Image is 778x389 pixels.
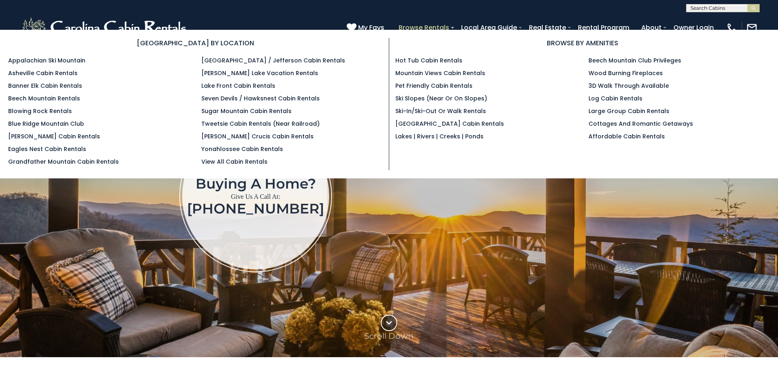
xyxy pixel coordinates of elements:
[358,22,384,33] span: My Favs
[395,56,462,64] a: Hot Tub Cabin Rentals
[395,120,504,128] a: [GEOGRAPHIC_DATA] Cabin Rentals
[589,56,681,64] a: Beech Mountain Club Privileges
[8,82,82,90] a: Banner Elk Cabin Rentals
[8,132,100,140] a: [PERSON_NAME] Cabin Rentals
[395,69,485,77] a: Mountain Views Cabin Rentals
[395,107,486,115] a: Ski-in/Ski-Out or Walk Rentals
[525,20,570,35] a: Real Estate
[201,132,314,140] a: [PERSON_NAME] Crucis Cabin Rentals
[395,20,453,35] a: Browse Rentals
[201,107,292,115] a: Sugar Mountain Cabin Rentals
[8,145,86,153] a: Eagles Nest Cabin Rentals
[457,20,521,35] a: Local Area Guide
[187,200,324,217] a: [PHONE_NUMBER]
[187,176,324,191] h1: Buying a home?
[201,69,318,77] a: [PERSON_NAME] Lake Vacation Rentals
[201,82,275,90] a: Lake Front Cabin Rentals
[589,120,693,128] a: Cottages and Romantic Getaways
[201,120,320,128] a: Tweetsie Cabin Rentals (Near Railroad)
[187,191,324,202] p: Give Us A Call At:
[20,16,190,40] img: White-1-2.png
[395,94,487,102] a: Ski Slopes (Near or On Slopes)
[201,56,345,64] a: [GEOGRAPHIC_DATA] / Jefferson Cabin Rentals
[746,22,758,33] img: mail-regular-white.png
[589,107,669,115] a: Large Group Cabin Rentals
[574,20,633,35] a: Rental Program
[8,69,78,77] a: Asheville Cabin Rentals
[8,94,80,102] a: Beech Mountain Rentals
[589,94,642,102] a: Log Cabin Rentals
[726,22,738,33] img: phone-regular-white.png
[589,82,669,90] a: 3D Walk Through Available
[637,20,666,35] a: About
[589,69,663,77] a: Wood Burning Fireplaces
[201,145,283,153] a: Yonahlossee Cabin Rentals
[347,22,386,33] a: My Favs
[8,38,383,48] h3: [GEOGRAPHIC_DATA] BY LOCATION
[464,86,730,306] iframe: New Contact Form
[201,94,320,102] a: Seven Devils / Hawksnest Cabin Rentals
[589,132,665,140] a: Affordable Cabin Rentals
[395,132,484,140] a: Lakes | Rivers | Creeks | Ponds
[8,158,119,166] a: Grandfather Mountain Cabin Rentals
[395,38,770,48] h3: BROWSE BY AMENITIES
[364,331,414,341] p: Scroll Down
[395,82,473,90] a: Pet Friendly Cabin Rentals
[8,120,84,128] a: Blue Ridge Mountain Club
[8,107,72,115] a: Blowing Rock Rentals
[669,20,718,35] a: Owner Login
[201,158,268,166] a: View All Cabin Rentals
[8,56,85,64] a: Appalachian Ski Mountain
